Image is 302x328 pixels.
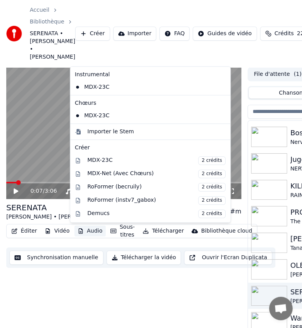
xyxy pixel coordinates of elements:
div: C#m [226,207,241,216]
span: 2 crédits [198,156,226,165]
button: Télécharger [139,226,187,237]
span: SERENATA • [PERSON_NAME] • [PERSON_NAME] [30,30,75,61]
div: RoFormer (becruily) [87,183,226,192]
div: MDX-23C [72,81,217,93]
a: Bibliothèque [30,18,64,26]
span: 2 crédits [198,210,226,218]
span: 2 crédits [198,183,226,192]
div: RoFormer (instv7_gabox) [87,196,226,205]
div: Demucs [87,210,226,218]
button: Éditer [8,226,40,237]
span: 0:07 [31,187,43,195]
span: ( 1 ) [294,70,302,78]
button: Télécharger la vidéo [107,251,181,265]
div: [PERSON_NAME] • [PERSON_NAME] [6,213,104,221]
button: Audio [74,226,106,237]
button: FAQ [159,27,190,41]
a: Accueil [30,6,49,14]
div: SERENATA [6,202,104,213]
span: 3:06 [45,187,57,195]
div: Créer [75,144,226,152]
button: Créer [75,27,110,41]
div: MDX-23C [87,156,226,165]
button: Guides de vidéo [193,27,257,41]
span: 2 crédits [198,196,226,205]
div: Bibliothèque cloud [201,227,252,235]
span: Crédits [275,30,294,38]
nav: breadcrumb [30,6,75,61]
button: Sous-titres [107,222,138,240]
div: MDX-23C [72,109,217,122]
div: Instrumental [72,68,229,81]
div: / [31,187,49,195]
div: MDX-Net (Avec Chœurs) [87,170,226,178]
button: Ouvrir l'Ecran Duplicata [184,251,272,265]
span: 2 crédits [198,170,226,178]
div: Chœurs [72,97,229,109]
button: Importer [113,27,157,41]
img: youka [6,26,22,41]
button: Synchronisation manuelle [9,251,103,265]
button: Vidéo [42,226,72,237]
a: Ouvrir le chat [269,297,293,320]
div: Importer le Stem [87,128,134,136]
